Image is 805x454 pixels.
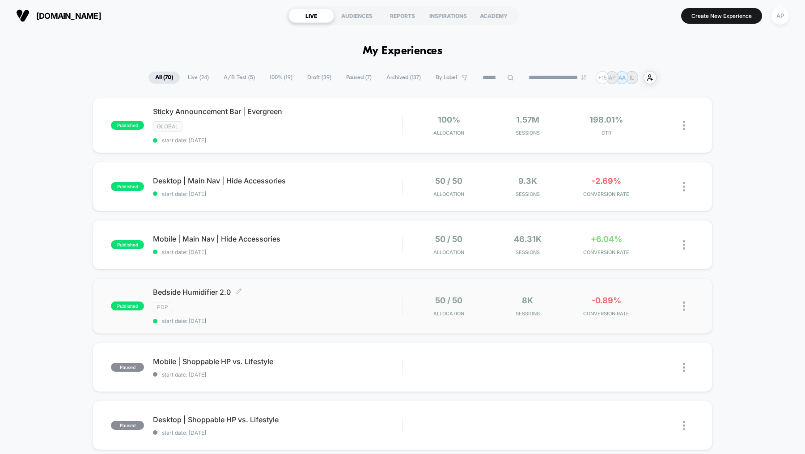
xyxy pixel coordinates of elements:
[683,301,685,311] img: close
[435,176,462,186] span: 50 / 50
[681,8,762,24] button: Create New Experience
[683,363,685,372] img: close
[334,8,380,23] div: AUDIENCES
[491,310,565,317] span: Sessions
[425,8,471,23] div: INSPIRATIONS
[153,288,402,297] span: Bedside Humidifier 2.0
[683,121,685,130] img: close
[436,74,457,81] span: By Label
[630,74,634,81] p: IL
[609,74,616,81] p: AP
[153,191,402,197] span: start date: [DATE]
[153,249,402,255] span: start date: [DATE]
[301,72,338,84] span: Draft ( 39 )
[217,72,262,84] span: A/B Test ( 5 )
[569,249,644,255] span: CONVERSION RATE
[769,7,792,25] button: AP
[153,318,402,324] span: start date: [DATE]
[491,130,565,136] span: Sessions
[153,302,172,312] span: PDP
[380,72,428,84] span: Archived ( 137 )
[683,240,685,250] img: close
[471,8,517,23] div: ACADEMY
[592,176,621,186] span: -2.69%
[153,415,402,424] span: Desktop | Shoppable HP vs. Lifestyle
[433,310,464,317] span: Allocation
[380,8,425,23] div: REPORTS
[36,11,101,21] span: [DOMAIN_NAME]
[619,74,626,81] p: AA
[153,429,402,436] span: start date: [DATE]
[339,72,378,84] span: Paused ( 7 )
[153,137,402,144] span: start date: [DATE]
[592,296,621,305] span: -0.89%
[433,130,464,136] span: Allocation
[516,115,539,124] span: 1.57M
[111,121,144,130] span: published
[111,301,144,310] span: published
[518,176,537,186] span: 9.3k
[153,176,402,185] span: Desktop | Main Nav | Hide Accessories
[438,115,460,124] span: 100%
[16,9,30,22] img: Visually logo
[433,191,464,197] span: Allocation
[148,72,180,84] span: All ( 70 )
[683,421,685,430] img: close
[363,45,443,58] h1: My Experiences
[596,71,609,84] div: + 15
[522,296,533,305] span: 8k
[111,240,144,249] span: published
[13,8,104,23] button: [DOMAIN_NAME]
[153,357,402,366] span: Mobile | Shoppable HP vs. Lifestyle
[569,310,644,317] span: CONVERSION RATE
[288,8,334,23] div: LIVE
[181,72,216,84] span: Live ( 24 )
[111,182,144,191] span: published
[589,115,623,124] span: 198.01%
[111,363,144,372] span: paused
[491,191,565,197] span: Sessions
[153,371,402,378] span: start date: [DATE]
[153,107,402,116] span: Sticky Announcement Bar | Evergreen
[683,182,685,191] img: close
[591,234,622,244] span: +6.04%
[153,121,182,132] span: GLOBAL
[153,234,402,243] span: Mobile | Main Nav | Hide Accessories
[581,75,586,80] img: end
[771,7,789,25] div: AP
[491,249,565,255] span: Sessions
[435,296,462,305] span: 50 / 50
[435,234,462,244] span: 50 / 50
[569,130,644,136] span: CTR
[111,421,144,430] span: paused
[433,249,464,255] span: Allocation
[263,72,299,84] span: 100% ( 19 )
[514,234,542,244] span: 46.31k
